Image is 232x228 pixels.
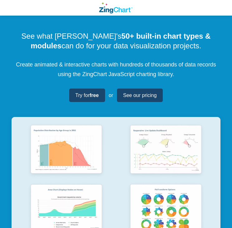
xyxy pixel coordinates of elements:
[116,122,215,181] a: Responsive Live Update Dashboard
[27,122,106,179] img: Population Distribution by Age Group in 2052
[89,93,99,98] strong: free
[126,122,205,179] img: Responsive Live Update Dashboard
[109,91,113,99] span: or
[17,122,116,181] a: Population Distribution by Age Group in 2052
[75,91,99,99] span: Try for
[99,2,133,13] a: ZingChart Logo. Click to return to the homepage
[123,91,157,99] span: See our pricing
[69,89,105,102] a: Try forfree
[12,60,220,79] p: Create animated & interactive charts with hundreds of thousands of data records using the ZingCha...
[117,89,163,102] a: See our pricing
[12,31,220,51] h1: See what [PERSON_NAME]'s can do for your data visualization projects.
